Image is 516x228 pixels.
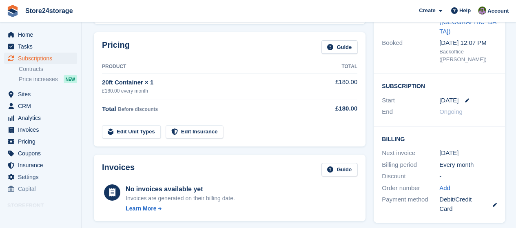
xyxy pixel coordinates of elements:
div: £180.00 [318,104,357,113]
span: Insurance [18,159,67,171]
a: menu [4,171,77,183]
a: menu [4,148,77,159]
a: menu [4,29,77,40]
div: Backoffice ([PERSON_NAME]) [439,48,497,64]
span: Home [18,29,67,40]
span: Tasks [18,41,67,52]
div: Payment method [382,195,439,213]
div: Learn More [126,204,156,213]
div: Billing period [382,160,439,170]
a: Edit Insurance [166,125,224,139]
h2: Invoices [102,163,135,176]
span: Help [459,7,471,15]
a: menu [4,89,77,100]
div: £180.00 every month [102,87,318,95]
a: Guide [321,40,357,54]
div: [DATE] 12:07 PM [439,38,497,48]
a: menu [4,100,77,112]
a: Price increases NEW [19,75,77,84]
div: 20ft Container × 1 [102,78,318,87]
a: menu [4,124,77,135]
a: Edit Unit Types [102,125,161,139]
img: Jane Welch [478,7,486,15]
span: Subscriptions [18,53,67,64]
div: [DATE] [439,148,497,158]
div: Start [382,96,439,105]
a: Learn More [126,204,235,213]
a: menu [4,112,77,124]
h2: Pricing [102,40,130,54]
span: Storefront [7,201,81,210]
div: Discount [382,172,439,181]
span: Pricing [18,136,67,147]
img: stora-icon-8386f47178a22dfd0bd8f6a31ec36ba5ce8667c1dd55bd0f319d3a0aa187defe.svg [7,5,19,17]
a: menu [4,136,77,147]
a: menu [4,41,77,52]
a: Contracts [19,65,77,73]
time: 2025-09-08 00:00:00 UTC [439,96,458,105]
span: Invoices [18,124,67,135]
div: No invoices available yet [126,184,235,194]
span: Coupons [18,148,67,159]
th: Total [318,60,357,73]
td: £180.00 [318,73,357,99]
a: menu [4,53,77,64]
span: Total [102,105,116,112]
th: Product [102,60,318,73]
a: Guide [321,163,357,176]
span: Before discounts [118,106,158,112]
div: Booked [382,38,439,64]
div: - [439,172,497,181]
div: NEW [64,75,77,83]
div: Every month [439,160,497,170]
span: Settings [18,171,67,183]
span: Price increases [19,75,58,83]
span: Create [419,7,435,15]
h2: Subscription [382,82,497,90]
span: CRM [18,100,67,112]
span: Sites [18,89,67,100]
span: Capital [18,183,67,195]
div: Debit/Credit Card [439,195,497,213]
span: Analytics [18,112,67,124]
h2: Billing [382,135,497,143]
a: menu [4,183,77,195]
div: Invoices are generated on their billing date. [126,194,235,203]
a: Add [439,184,450,193]
div: Next invoice [382,148,439,158]
a: menu [4,159,77,171]
div: Order number [382,184,439,193]
div: End [382,107,439,117]
span: Account [487,7,509,15]
a: Store24storage [22,4,76,18]
span: Ongoing [439,108,463,115]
